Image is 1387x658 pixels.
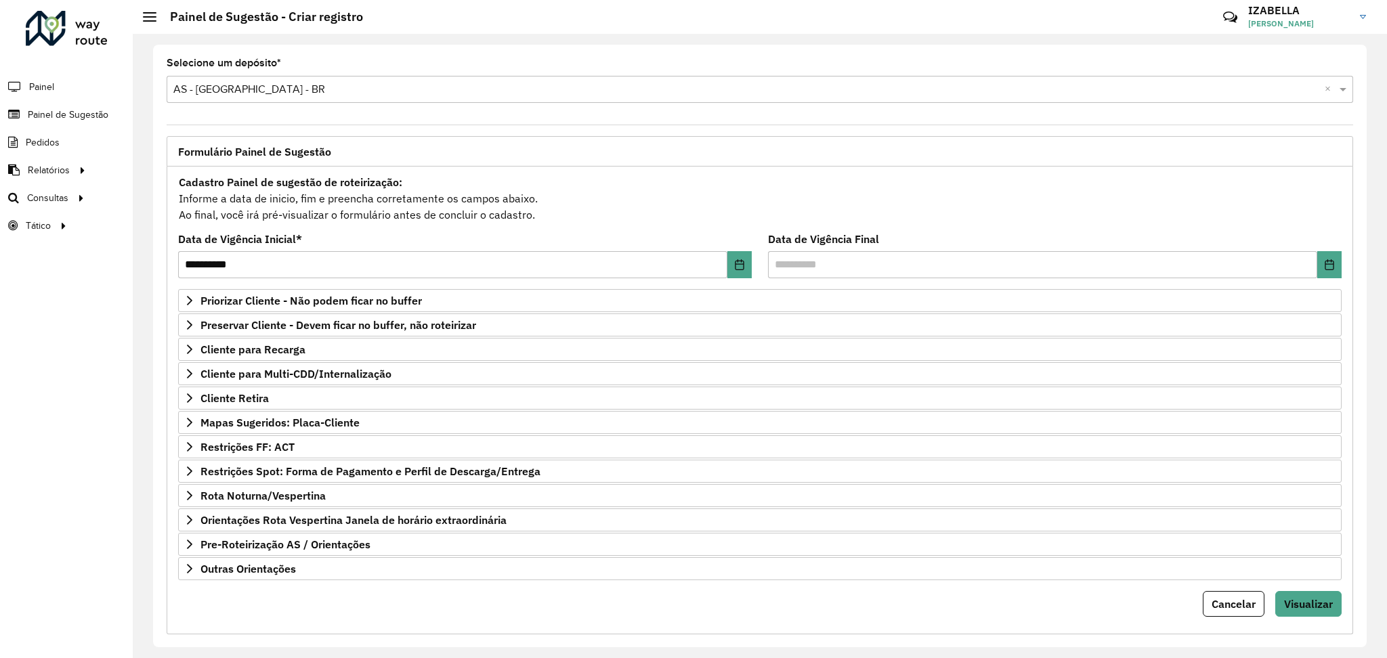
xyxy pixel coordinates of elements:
button: Choose Date [1317,251,1342,278]
span: Cliente para Recarga [200,344,305,355]
a: Orientações Rota Vespertina Janela de horário extraordinária [178,508,1342,531]
strong: Cadastro Painel de sugestão de roteirização: [179,175,402,189]
a: Restrições FF: ACT [178,435,1342,458]
button: Visualizar [1275,591,1342,617]
span: Restrições Spot: Forma de Pagamento e Perfil de Descarga/Entrega [200,466,540,477]
span: Tático [26,219,51,233]
a: Cliente para Multi-CDD/Internalização [178,362,1342,385]
span: Painel de Sugestão [28,108,108,122]
a: Outras Orientações [178,557,1342,580]
h2: Painel de Sugestão - Criar registro [156,9,363,24]
span: Formulário Painel de Sugestão [178,146,331,157]
a: Preservar Cliente - Devem ficar no buffer, não roteirizar [178,313,1342,336]
a: Cliente para Recarga [178,338,1342,361]
button: Cancelar [1203,591,1264,617]
span: Restrições FF: ACT [200,441,295,452]
span: Relatórios [28,163,70,177]
div: Informe a data de inicio, fim e preencha corretamente os campos abaixo. Ao final, você irá pré-vi... [178,173,1342,223]
span: Orientações Rota Vespertina Janela de horário extraordinária [200,514,507,525]
span: Visualizar [1284,597,1333,611]
button: Choose Date [727,251,752,278]
span: Outras Orientações [200,563,296,574]
a: Rota Noturna/Vespertina [178,484,1342,507]
span: [PERSON_NAME] [1248,18,1350,30]
a: Cliente Retira [178,387,1342,410]
label: Data de Vigência Final [768,231,879,247]
a: Priorizar Cliente - Não podem ficar no buffer [178,289,1342,312]
a: Mapas Sugeridos: Placa-Cliente [178,411,1342,434]
span: Priorizar Cliente - Não podem ficar no buffer [200,295,422,306]
span: Cancelar [1212,597,1256,611]
a: Contato Rápido [1216,3,1245,32]
span: Pedidos [26,135,60,150]
span: Preservar Cliente - Devem ficar no buffer, não roteirizar [200,320,476,330]
h3: IZABELLA [1248,4,1350,17]
span: Consultas [27,191,68,205]
span: Mapas Sugeridos: Placa-Cliente [200,417,360,428]
span: Cliente Retira [200,393,269,403]
span: Rota Noturna/Vespertina [200,490,326,501]
label: Data de Vigência Inicial [178,231,302,247]
a: Restrições Spot: Forma de Pagamento e Perfil de Descarga/Entrega [178,460,1342,483]
a: Pre-Roteirização AS / Orientações [178,533,1342,556]
span: Pre-Roteirização AS / Orientações [200,539,370,550]
span: Painel [29,80,54,94]
label: Selecione um depósito [167,55,281,71]
span: Cliente para Multi-CDD/Internalização [200,368,391,379]
span: Clear all [1325,81,1336,97]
